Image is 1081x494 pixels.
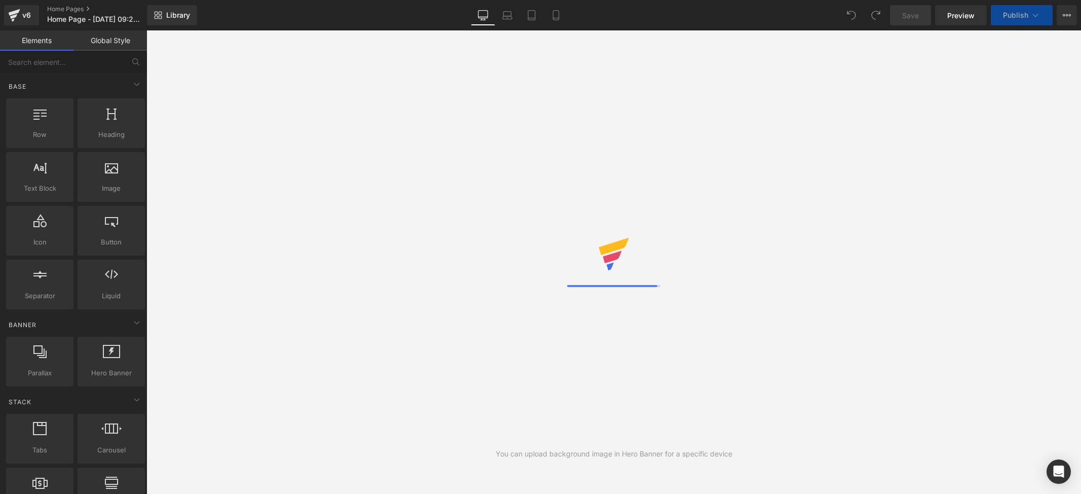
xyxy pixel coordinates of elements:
[471,5,495,25] a: Desktop
[4,5,39,25] a: v6
[8,397,32,407] span: Stack
[9,183,70,194] span: Text Block
[935,5,987,25] a: Preview
[8,320,38,330] span: Banner
[9,291,70,301] span: Separator
[47,15,143,23] span: Home Page - [DATE] 09:29:16
[20,9,33,22] div: v6
[8,82,27,91] span: Base
[9,237,70,248] span: Icon
[73,30,147,51] a: Global Style
[1003,11,1028,19] span: Publish
[166,11,190,20] span: Library
[147,5,197,25] a: New Library
[496,448,732,460] div: You can upload background image in Hero Banner for a specific device
[81,291,142,301] span: Liquid
[902,10,919,21] span: Save
[47,5,163,13] a: Home Pages
[9,368,70,378] span: Parallax
[81,129,142,140] span: Heading
[519,5,544,25] a: Tablet
[866,5,886,25] button: Redo
[81,445,142,455] span: Carousel
[991,5,1053,25] button: Publish
[1057,5,1077,25] button: More
[841,5,862,25] button: Undo
[495,5,519,25] a: Laptop
[81,368,142,378] span: Hero Banner
[9,129,70,140] span: Row
[9,445,70,455] span: Tabs
[947,10,975,21] span: Preview
[81,237,142,248] span: Button
[544,5,568,25] a: Mobile
[81,183,142,194] span: Image
[1047,460,1071,484] div: Open Intercom Messenger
